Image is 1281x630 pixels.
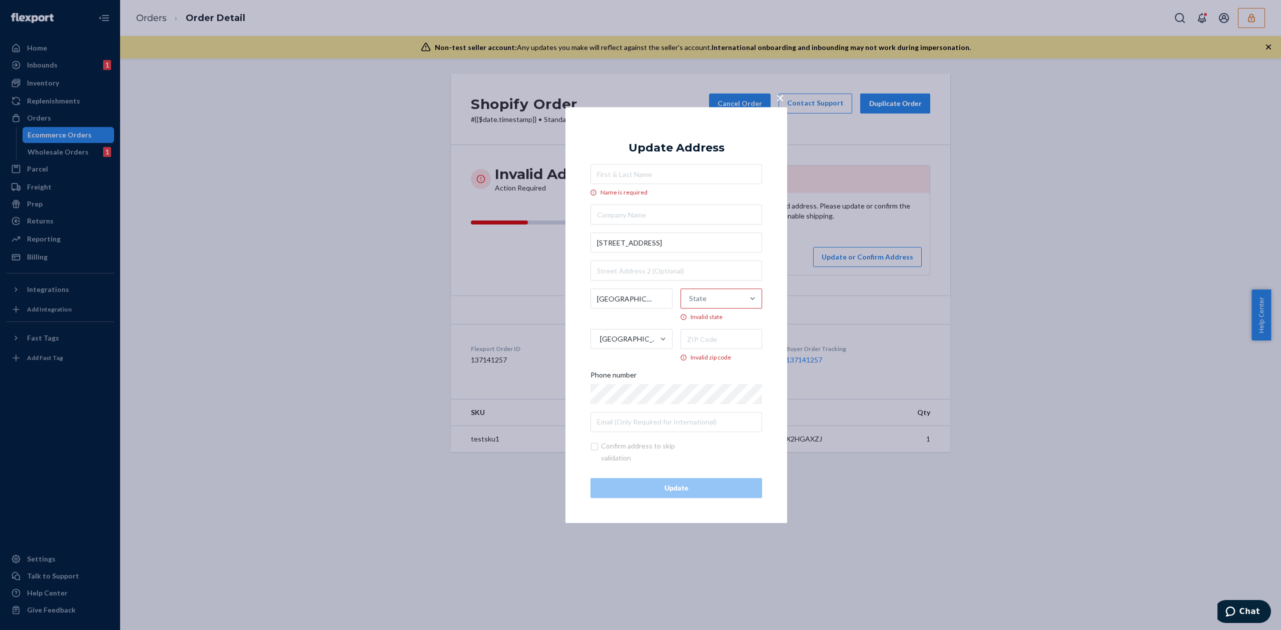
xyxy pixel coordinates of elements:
span: Phone number [590,370,636,384]
input: Street Address 2 (Optional) [590,261,762,281]
input: [GEOGRAPHIC_DATA] [599,329,600,349]
input: Company Name [590,205,762,225]
iframe: Opens a widget where you can chat to one of our agents [1217,600,1271,625]
div: State [689,294,707,304]
div: Invalid state [681,313,763,321]
span: × [776,89,784,106]
button: Update [590,478,762,498]
input: Invalid zip code [681,329,763,349]
div: Name is required [590,188,762,196]
div: Update [599,483,754,493]
div: Invalid zip code [681,353,763,362]
input: Name is required [590,164,762,184]
div: Update Address [628,142,725,154]
input: Street Address [590,233,762,253]
input: State Invalid state [689,289,690,309]
div: [GEOGRAPHIC_DATA] [600,334,659,344]
input: City [590,289,673,309]
input: Email (Only Required for International) [590,412,762,432]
